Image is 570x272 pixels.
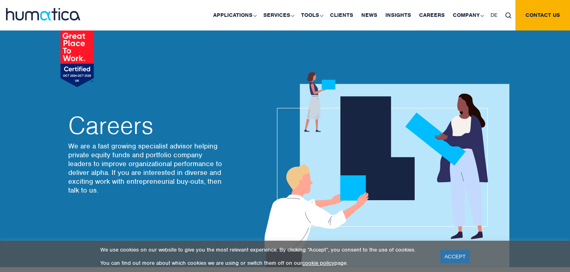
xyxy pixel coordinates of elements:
p: You can find out more about which cookies we are using or switch them off on our page. [100,260,430,266]
a: ACCEPT [440,250,470,263]
h2: Careers [68,114,225,138]
span: DE [491,12,497,18]
img: about_banner1 [257,72,509,267]
img: search_icon [505,12,511,18]
p: We are a fast growing specialist advisor helping private equity funds and portfolio company leade... [68,142,225,195]
img: logo [6,8,80,20]
a: cookie policy [302,260,334,266]
p: We use cookies on our website to give you the most relevant experience. By clicking “Accept”, you... [100,246,430,253]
